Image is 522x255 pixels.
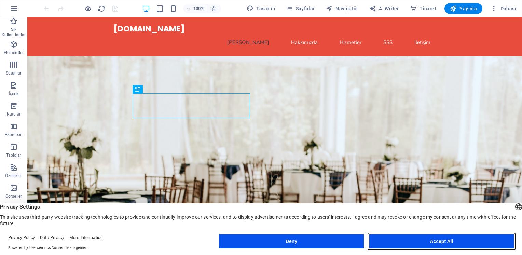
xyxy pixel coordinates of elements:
[326,5,358,12] span: Navigatör
[369,5,399,12] span: AI Writer
[407,3,439,14] button: Ticaret
[488,3,519,14] button: Dahası
[247,5,275,12] span: Tasarım
[84,4,92,13] button: Ön izleme modundan çıkıp düzenlemeye devam etmek için buraya tıklayın
[7,111,21,117] p: Kutular
[5,132,23,137] p: Akordeon
[5,193,22,199] p: Görseller
[4,50,24,55] p: Elementler
[323,3,361,14] button: Navigatör
[410,5,436,12] span: Ticaret
[5,173,22,178] p: Özellikler
[6,152,22,158] p: Tablolar
[283,3,318,14] button: Sayfalar
[211,5,217,12] i: Yeniden boyutlandırmada yakınlaştırma düzeyini seçilen cihaza uyacak şekilde otomatik olarak ayarla.
[244,3,278,14] button: Tasarım
[286,5,315,12] span: Sayfalar
[6,70,22,76] p: Sütunlar
[367,3,402,14] button: AI Writer
[244,3,278,14] div: Tasarım (Ctrl+Alt+Y)
[183,4,207,13] button: 100%
[444,3,482,14] button: Yayınla
[193,4,204,13] h6: 100%
[491,5,516,12] span: Dahası
[97,4,106,13] button: reload
[98,5,106,13] i: Sayfayı yeniden yükleyin
[450,5,477,12] span: Yayınla
[9,91,18,96] p: İçerik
